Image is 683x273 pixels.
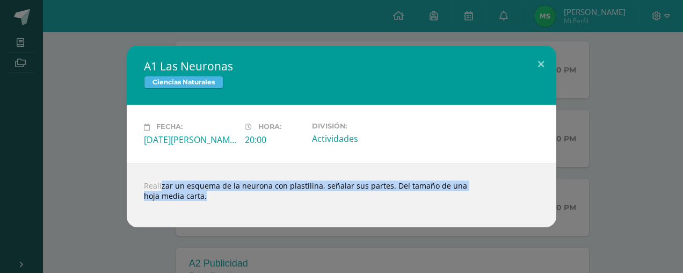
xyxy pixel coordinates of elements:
div: Realizar un esquema de la neurona con plastilina, señalar sus partes. Del tamaño de una hoja medi... [127,163,556,227]
div: 20:00 [245,134,303,146]
span: Hora: [258,123,281,131]
div: [DATE][PERSON_NAME] [144,134,236,146]
span: Fecha: [156,123,183,131]
label: División: [312,122,404,130]
div: Actividades [312,133,404,145]
button: Close (Esc) [526,46,556,82]
span: Ciencias Naturales [144,76,223,89]
h2: A1 Las Neuronas [144,59,539,74]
